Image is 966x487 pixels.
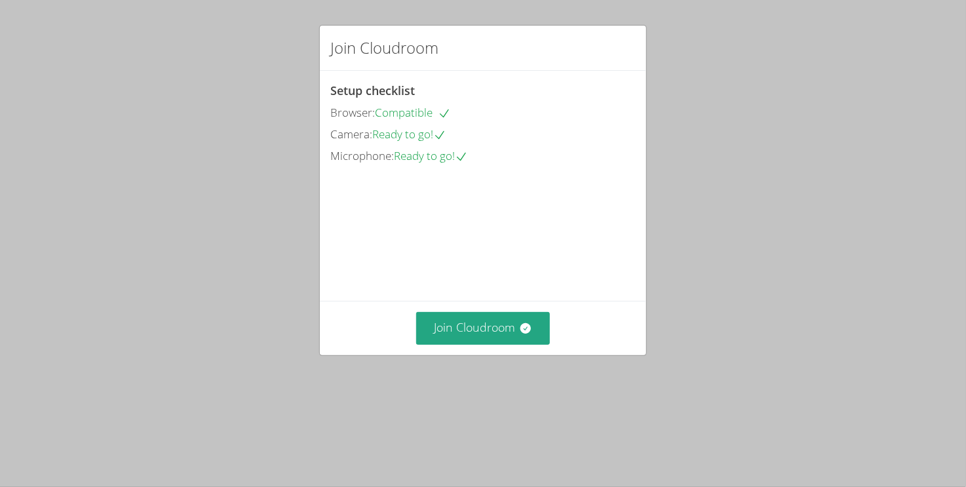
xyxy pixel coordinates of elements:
[372,127,446,142] span: Ready to go!
[375,105,451,120] span: Compatible
[416,312,551,344] button: Join Cloudroom
[330,127,372,142] span: Camera:
[330,148,394,163] span: Microphone:
[330,36,438,60] h2: Join Cloudroom
[330,83,415,98] span: Setup checklist
[330,105,375,120] span: Browser:
[394,148,468,163] span: Ready to go!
